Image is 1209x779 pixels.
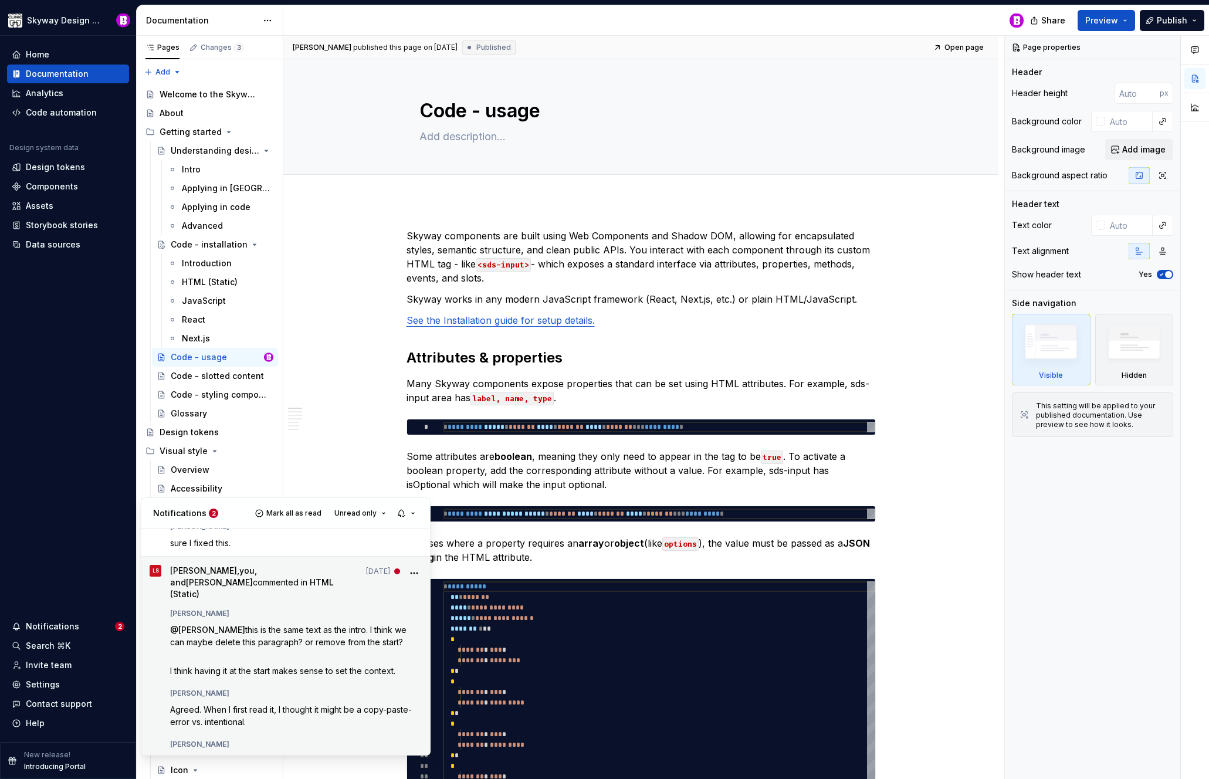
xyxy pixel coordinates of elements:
[170,740,229,749] span: [PERSON_NAME]
[186,577,253,587] span: [PERSON_NAME]
[170,625,409,647] span: this is the same text as the intro. I think we can maybe delete this paragraph? or remove from th...
[170,565,360,600] span: commented in
[266,509,321,518] span: Mark all as read
[170,705,412,727] span: Agreed. When I first read it, I thought it might be a copy-paste-error vs. intentional.
[170,689,229,698] span: [PERSON_NAME]
[170,625,245,635] span: @
[153,565,159,577] div: LS
[170,565,237,575] span: [PERSON_NAME]
[178,625,245,635] span: [PERSON_NAME]
[252,505,327,521] button: Mark all as read
[170,666,395,676] span: I think having it at the start makes sense to set the context.
[334,509,377,518] span: Unread only
[209,509,218,518] span: 2
[170,609,229,618] span: [PERSON_NAME]
[153,507,206,519] p: Notifications
[239,565,255,575] span: you
[366,565,390,577] time: 7/29/2025, 3:36 PM
[406,565,422,581] button: More
[170,538,231,548] span: sure I fixed this.
[329,505,391,521] button: Unread only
